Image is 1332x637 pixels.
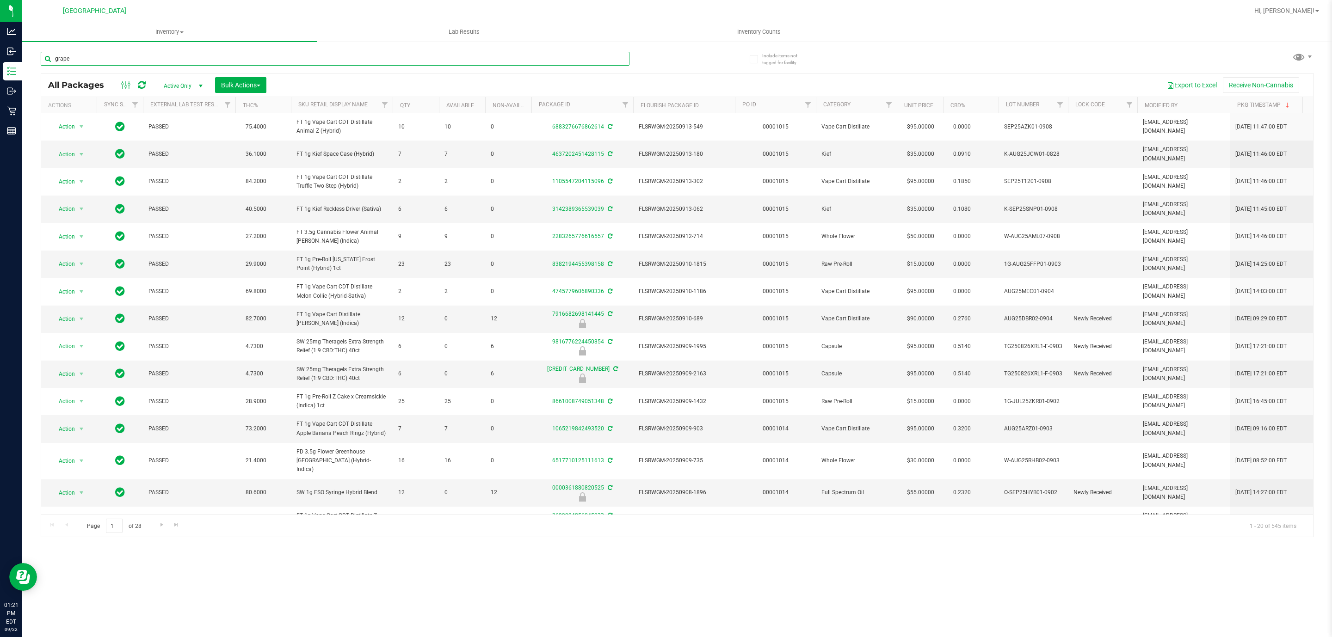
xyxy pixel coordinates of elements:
[491,205,526,214] span: 0
[801,97,816,113] a: Filter
[1143,228,1224,245] span: [EMAIL_ADDRESS][DOMAIN_NAME]
[241,175,271,188] span: 84.2000
[241,120,271,134] span: 75.4000
[296,337,387,355] span: SW 25mg Theragels Extra Strength Relief (1:9 CBD:THC) 40ct
[1006,101,1039,108] a: Lot Number
[1235,342,1287,351] span: [DATE] 17:21:00 EDT
[148,260,230,269] span: PASSED
[76,423,87,435] span: select
[296,310,387,328] span: FT 1g Vape Cart Distillate [PERSON_NAME] (Indica)
[50,257,75,270] span: Action
[296,420,387,437] span: FT 1g Vape Cart CDT Distillate Apple Banana Peach Ringz (Hybrid)
[552,484,604,491] a: 0000361880820525
[241,422,271,435] span: 73.2000
[949,257,975,271] span: 0.0000
[902,202,939,216] span: $35.00000
[902,312,939,325] span: $90.00000
[241,285,271,298] span: 69.8000
[398,205,433,214] span: 6
[552,425,604,432] a: 1065219842493520
[115,395,125,408] span: In Sync
[398,342,433,351] span: 6
[949,120,975,134] span: 0.0000
[821,260,891,269] span: Raw Pre-Roll
[902,120,939,134] span: $95.00000
[76,148,87,161] span: select
[902,340,939,353] span: $95.00000
[1004,205,1062,214] span: K-SEP25SNP01-0908
[241,312,271,325] span: 82.7000
[1161,77,1223,93] button: Export to Excel
[1143,420,1224,437] span: [EMAIL_ADDRESS][DOMAIN_NAME]
[1004,232,1062,241] span: W-AUG25AML07-0908
[398,177,433,186] span: 2
[1122,97,1137,113] a: Filter
[50,514,75,527] span: Action
[530,319,635,328] div: Newly Received
[1073,342,1132,351] span: Newly Received
[902,367,939,380] span: $95.00000
[763,489,789,496] a: 00001014
[606,233,612,239] span: Sync from Compliance System
[821,205,891,214] span: Kief
[606,151,612,157] span: Sync from Compliance System
[606,311,612,317] span: Sync from Compliance System
[148,122,230,131] span: PASSED
[949,147,975,161] span: 0.0910
[444,424,480,433] span: 7
[762,52,808,66] span: Include items not tagged for facility
[1143,392,1224,410] span: [EMAIL_ADDRESS][DOMAIN_NAME]
[50,230,75,243] span: Action
[1235,397,1287,406] span: [DATE] 16:45:00 EDT
[618,97,633,113] a: Filter
[491,424,526,433] span: 0
[1254,7,1314,14] span: Hi, [PERSON_NAME]!
[1143,337,1224,355] span: [EMAIL_ADDRESS][DOMAIN_NAME]
[76,454,87,467] span: select
[1053,97,1068,113] a: Filter
[552,512,604,519] a: 3699924856045033
[763,398,789,404] a: 00001015
[148,287,230,296] span: PASSED
[241,147,271,161] span: 36.1000
[552,311,604,317] a: 7916682698141445
[882,97,897,113] a: Filter
[444,397,480,406] span: 25
[491,369,526,378] span: 6
[639,397,729,406] span: FLSRWGM-20250909-1432
[949,285,975,298] span: 0.0000
[241,230,271,243] span: 27.2000
[241,340,268,353] span: 4.7300
[444,177,480,186] span: 2
[1073,369,1132,378] span: Newly Received
[241,395,271,408] span: 28.9000
[317,22,611,42] a: Lab Results
[148,232,230,241] span: PASSED
[50,202,75,215] span: Action
[241,202,271,216] span: 40.5000
[241,454,271,467] span: 21.4000
[606,123,612,130] span: Sync from Compliance System
[763,233,789,239] a: 00001015
[552,288,604,294] a: 4745779606890336
[446,102,474,109] a: Available
[444,287,480,296] span: 2
[491,122,526,131] span: 0
[639,369,729,378] span: FLSRWGM-20250909-2163
[639,287,729,296] span: FLSRWGM-20250910-1186
[821,150,891,159] span: Kief
[296,282,387,300] span: FT 1g Vape Cart CDT Distillate Melon Collie (Hybrid-Sativa)
[491,232,526,241] span: 0
[22,28,317,36] span: Inventory
[639,150,729,159] span: FLSRWGM-20250913-180
[1004,397,1062,406] span: 1G-JUL25ZKR01-0902
[48,102,93,109] div: Actions
[639,177,729,186] span: FLSRWGM-20250913-302
[115,257,125,270] span: In Sync
[1004,260,1062,269] span: 1G-AUG25FFP01-0903
[50,312,75,325] span: Action
[821,177,891,186] span: Vape Cart Distillate
[763,457,789,464] a: 00001014
[949,230,975,243] span: 0.0000
[76,120,87,133] span: select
